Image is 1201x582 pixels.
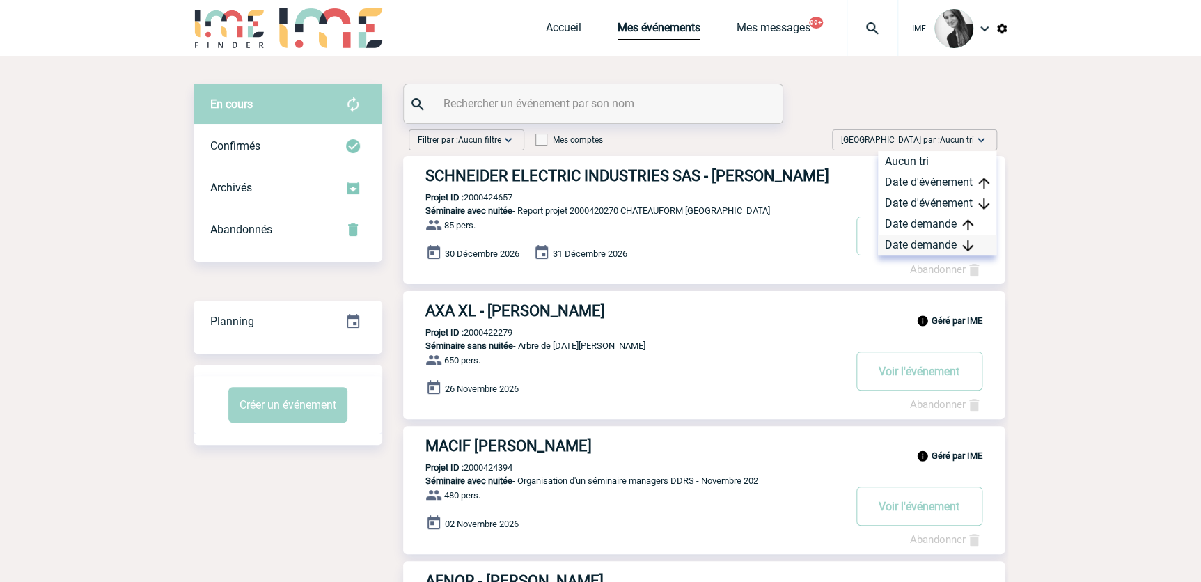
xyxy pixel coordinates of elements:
[403,192,512,203] p: 2000424657
[445,519,519,529] span: 02 Novembre 2026
[210,315,254,328] span: Planning
[445,384,519,394] span: 26 Novembre 2026
[403,302,1005,320] a: AXA XL - [PERSON_NAME]
[425,475,512,486] span: Séminaire avec nuitée
[425,302,843,320] h3: AXA XL - [PERSON_NAME]
[210,223,272,236] span: Abandonnés
[194,84,382,125] div: Retrouvez ici tous vos évènements avant confirmation
[194,301,382,343] div: Retrouvez ici tous vos événements organisés par date et état d'avancement
[403,327,512,338] p: 2000422279
[210,181,252,194] span: Archivés
[546,21,581,40] a: Accueil
[501,133,515,147] img: baseline_expand_more_white_24dp-b.png
[934,9,973,48] img: 101050-0.jpg
[912,24,926,33] span: IME
[978,178,989,189] img: arrow_upward.png
[916,315,929,327] img: info_black_24dp.svg
[932,315,982,326] b: Géré par IME
[425,327,464,338] b: Projet ID :
[618,21,700,40] a: Mes événements
[910,398,982,411] a: Abandonner
[403,437,1005,455] a: MACIF [PERSON_NAME]
[440,93,750,113] input: Rechercher un événement par son nom
[194,8,266,48] img: IME-Finder
[425,192,464,203] b: Projet ID :
[856,217,982,255] button: Voir l'événement
[878,193,996,214] div: Date d'événement
[444,220,476,230] span: 85 pers.
[841,133,974,147] span: [GEOGRAPHIC_DATA] par :
[878,151,996,172] div: Aucun tri
[210,97,253,111] span: En cours
[910,263,982,276] a: Abandonner
[418,133,501,147] span: Filtrer par :
[856,352,982,391] button: Voir l'événement
[403,167,1005,184] a: SCHNEIDER ELECTRIC INDUSTRIES SAS - [PERSON_NAME]
[228,387,347,423] button: Créer un événement
[856,487,982,526] button: Voir l'événement
[425,205,512,216] span: Séminaire avec nuitée
[916,450,929,462] img: info_black_24dp.svg
[878,214,996,235] div: Date demande
[444,490,480,501] span: 480 pers.
[878,172,996,193] div: Date d'événement
[974,133,988,147] img: baseline_expand_more_white_24dp-b.png
[194,167,382,209] div: Retrouvez ici tous les événements que vous avez décidé d'archiver
[194,209,382,251] div: Retrouvez ici tous vos événements annulés
[809,17,823,29] button: 99+
[978,198,989,210] img: arrow_downward.png
[962,240,973,251] img: arrow_downward.png
[210,139,260,152] span: Confirmés
[878,235,996,255] div: Date demande
[403,205,843,216] p: - Report projet 2000420270 CHATEAUFORM [GEOGRAPHIC_DATA]
[737,21,810,40] a: Mes messages
[458,135,501,145] span: Aucun filtre
[910,533,982,546] a: Abandonner
[962,219,973,230] img: arrow_upward.png
[932,450,982,461] b: Géré par IME
[535,135,603,145] label: Mes comptes
[553,249,627,259] span: 31 Décembre 2026
[194,300,382,341] a: Planning
[425,167,843,184] h3: SCHNEIDER ELECTRIC INDUSTRIES SAS - [PERSON_NAME]
[940,135,974,145] span: Aucun tri
[425,462,464,473] b: Projet ID :
[445,249,519,259] span: 30 Décembre 2026
[403,340,843,351] p: - Arbre de [DATE][PERSON_NAME]
[403,462,512,473] p: 2000424394
[444,355,480,365] span: 650 pers.
[425,437,843,455] h3: MACIF [PERSON_NAME]
[425,340,513,351] span: Séminaire sans nuitée
[403,475,843,486] p: - Organisation d'un séminaire managers DDRS - Novembre 202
